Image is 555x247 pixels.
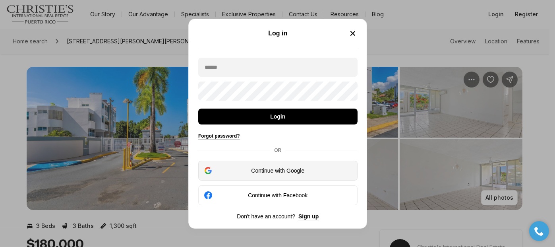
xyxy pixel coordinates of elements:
button: Continue with Facebook [198,185,358,205]
h2: Log in [268,30,287,37]
p: OR [274,147,281,153]
span: Don't have an account? [237,213,295,220]
button: Forgot password? [198,132,240,139]
button: Continue with Google [198,161,358,181]
div: Continue with Google [203,166,352,175]
button: Login [198,109,358,124]
div: Continue with Facebook [203,191,352,200]
button: Sign up [298,213,318,220]
p: Forgot password? [198,133,240,139]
